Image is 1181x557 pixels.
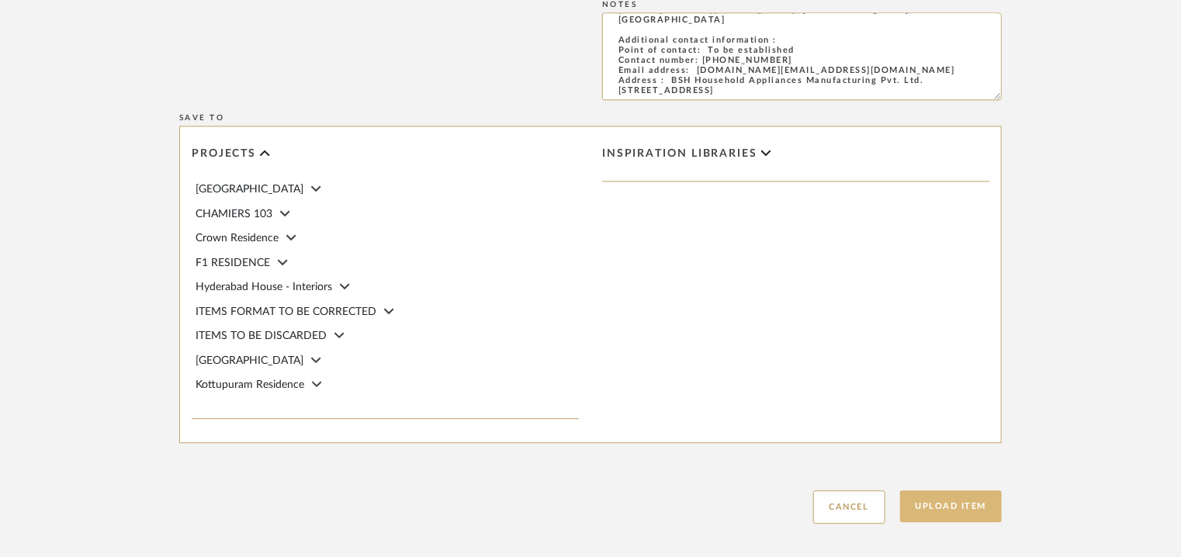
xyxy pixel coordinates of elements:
span: Hyderabad House - Interiors [196,282,332,292]
span: F1 RESIDENCE [196,258,270,268]
div: Save To [179,113,1002,123]
button: Cancel [813,490,885,524]
span: Kottupuram Residence [196,379,304,390]
span: Inspiration libraries [602,147,757,161]
span: [GEOGRAPHIC_DATA] [196,184,303,195]
span: Crown Residence [196,233,279,244]
span: Projects [192,147,256,161]
span: CHAMIERS 103 [196,209,272,220]
span: ITEMS FORMAT TO BE CORRECTED [196,306,376,317]
span: ITEMS TO BE DISCARDED [196,330,327,341]
span: [GEOGRAPHIC_DATA] [196,355,303,366]
button: Upload Item [900,490,1003,522]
